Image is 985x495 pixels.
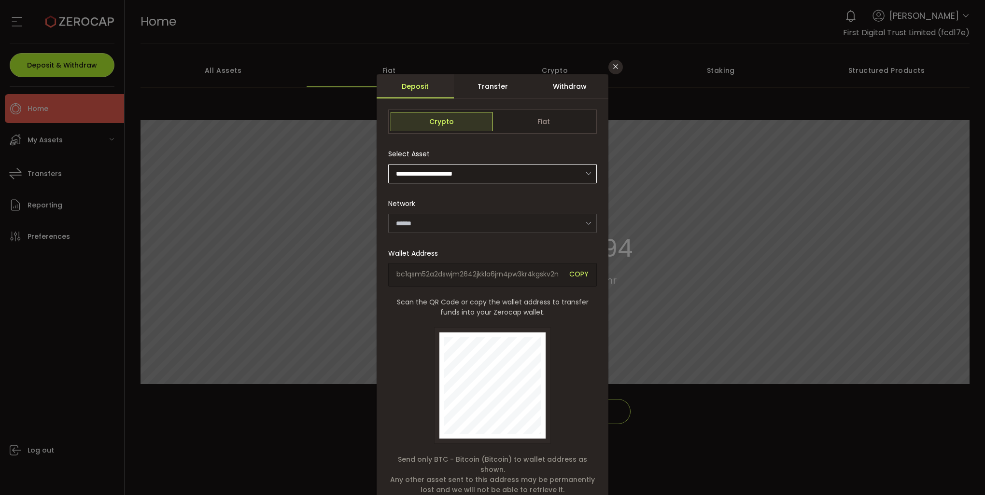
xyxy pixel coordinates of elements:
[388,199,421,208] label: Network
[388,475,597,495] span: Any other asset sent to this address may be permanently lost and we will not be able to retrieve it.
[388,297,597,317] span: Scan the QR Code or copy the wallet address to transfer funds into your Zerocap wallet.
[391,112,492,131] span: Crypto
[388,454,597,475] span: Send only BTC - Bitcoin (Bitcoin) to wallet address as shown.
[937,449,985,495] iframe: Chat Widget
[388,248,444,258] label: Wallet Address
[608,60,623,74] button: Close
[531,74,608,98] div: Withdraw
[388,149,436,159] label: Select Asset
[492,112,594,131] span: Fiat
[377,74,454,98] div: Deposit
[396,269,562,280] span: bc1qsm52a2dswjm2642jkkla6jrn4pw3kr4kgskv2n
[569,269,589,280] span: COPY
[454,74,531,98] div: Transfer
